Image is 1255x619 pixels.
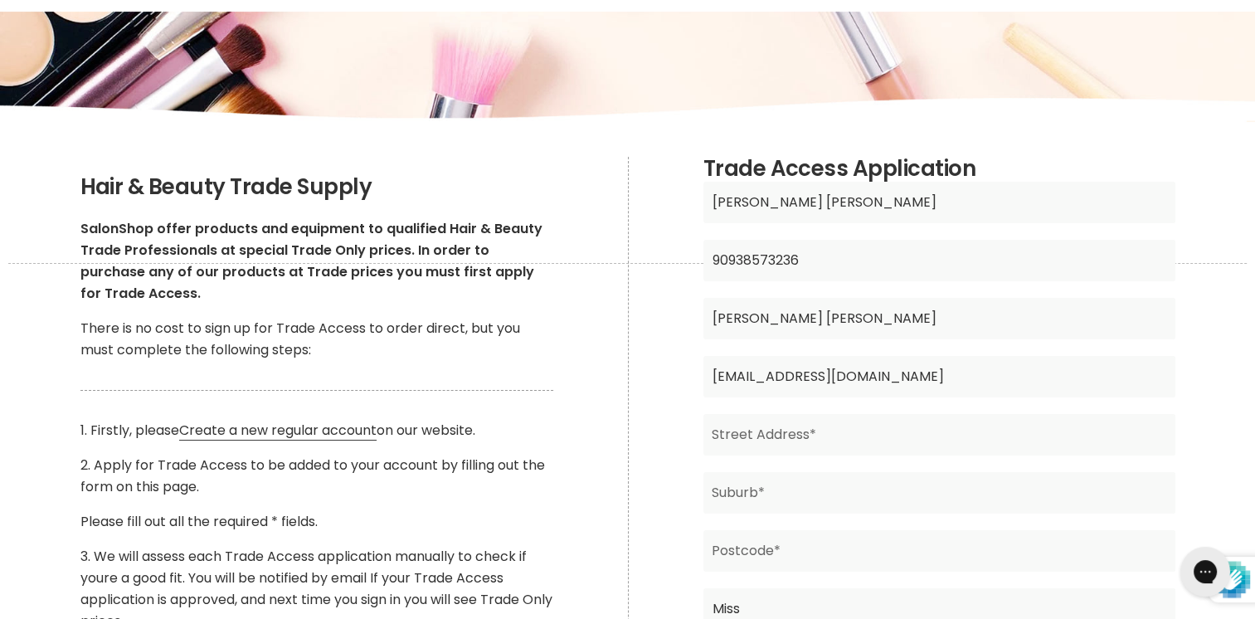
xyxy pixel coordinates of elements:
[80,511,553,533] p: Please fill out all the required * fields.
[179,421,377,441] a: Create a new regular account
[703,157,1175,182] h2: Trade Access Application
[80,175,553,200] h2: Hair & Beauty Trade Supply
[80,318,553,361] p: There is no cost to sign up for Trade Access to order direct, but you must complete the following...
[80,455,553,498] p: 2. Apply for Trade Access to be added to your account by filling out the form on this page.
[1172,541,1238,602] iframe: Gorgias live chat messenger
[80,218,553,305] p: SalonShop offer products and equipment to qualified Hair & Beauty Trade Professionals at special ...
[80,420,553,441] p: 1. Firstly, please on our website.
